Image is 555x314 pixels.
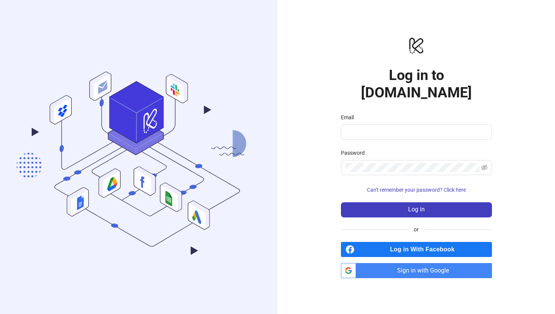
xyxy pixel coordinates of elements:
h1: Log in to [DOMAIN_NAME] [341,66,492,101]
span: or [408,225,425,234]
a: Log in With Facebook [341,242,492,257]
input: Email [345,128,486,137]
label: Password [341,149,370,157]
button: Can't remember your password? Click here [341,184,492,196]
button: Log in [341,202,492,217]
a: Sign in with Google [341,263,492,278]
span: eye-invisible [481,165,487,171]
span: Sign in with Google [359,263,492,278]
span: Can't remember your password? Click here [367,187,466,193]
span: Log in [408,206,425,213]
input: Password [345,163,480,172]
a: Can't remember your password? Click here [341,187,492,193]
label: Email [341,113,359,122]
span: Log in With Facebook [358,242,492,257]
